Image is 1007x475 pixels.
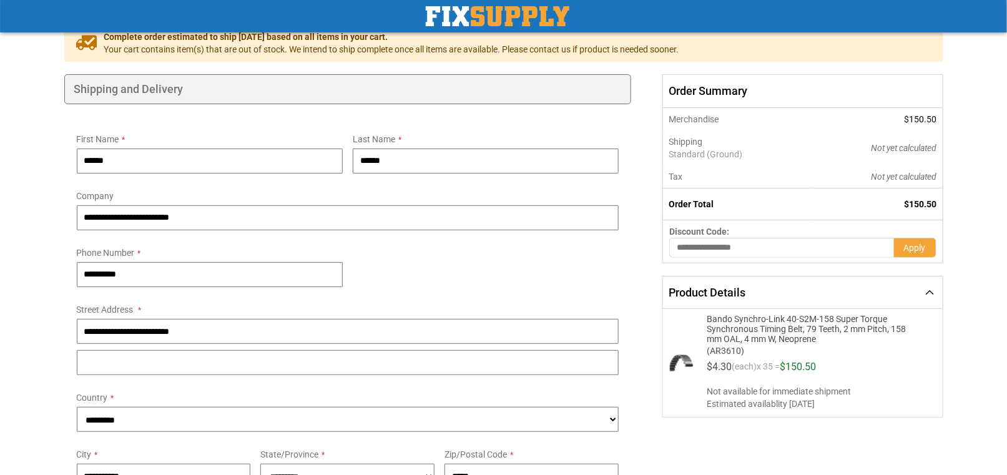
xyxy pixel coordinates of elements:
[707,314,916,344] span: Bando Synchro-Link 40-S2M-158 Super Torque Synchronous Timing Belt, 79 Teeth, 2 mm Pitch, 158 mm ...
[64,74,632,104] div: Shipping and Delivery
[780,361,816,373] span: $150.50
[77,449,92,459] span: City
[707,361,732,373] span: $4.30
[662,74,943,108] span: Order Summary
[77,191,114,201] span: Company
[663,108,810,130] th: Merchandise
[757,362,780,377] span: x 35 =
[426,6,569,26] img: Fix Industrial Supply
[872,172,937,182] span: Not yet calculated
[669,137,702,147] span: Shipping
[104,43,679,56] span: Your cart contains item(s) that are out of stock. We intend to ship complete once all items are a...
[707,398,932,410] span: Estimated availablity [DATE]
[77,134,119,144] span: First Name
[426,6,569,26] a: store logo
[260,449,318,459] span: State/Province
[669,199,714,209] strong: Order Total
[77,248,135,258] span: Phone Number
[663,165,810,189] th: Tax
[445,449,507,459] span: Zip/Postal Code
[669,227,729,237] span: Discount Code:
[894,238,936,258] button: Apply
[872,143,937,153] span: Not yet calculated
[104,31,679,43] span: Complete order estimated to ship [DATE] based on all items in your cart.
[905,199,937,209] span: $150.50
[669,148,803,160] span: Standard (Ground)
[707,344,916,356] span: (AR3610)
[905,114,937,124] span: $150.50
[353,134,395,144] span: Last Name
[669,286,745,299] span: Product Details
[77,305,134,315] span: Street Address
[669,350,694,375] img: Bando Synchro-Link 40-S2M-158 Super Torque Synchronous Timing Belt, 79 Teeth, 2 mm Pitch, 158 mm ...
[77,393,108,403] span: Country
[904,243,926,253] span: Apply
[732,362,757,377] span: (each)
[707,385,932,398] span: Not available for immediate shipment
